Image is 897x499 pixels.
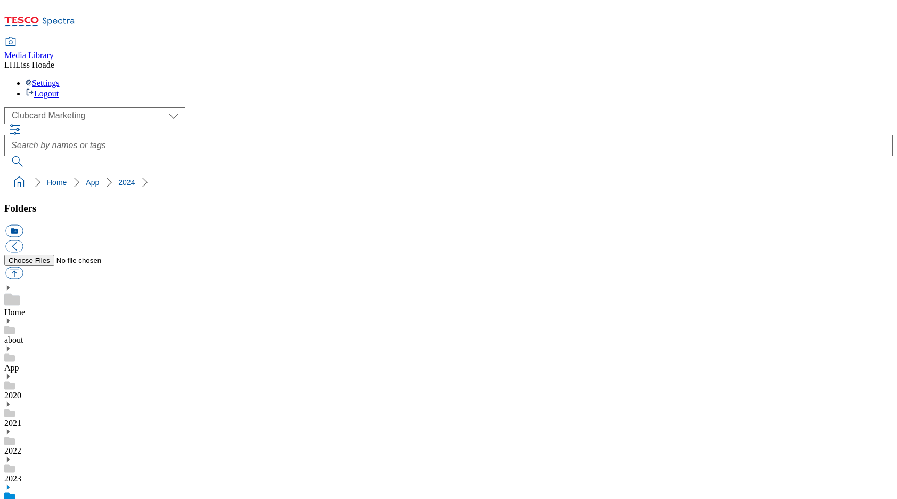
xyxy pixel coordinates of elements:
[4,203,893,214] h3: Folders
[4,38,54,60] a: Media Library
[26,89,59,98] a: Logout
[47,178,67,187] a: Home
[4,363,19,372] a: App
[4,391,21,400] a: 2020
[4,474,21,483] a: 2023
[4,60,15,69] span: LH
[118,178,135,187] a: 2024
[11,174,28,191] a: home
[4,446,21,455] a: 2022
[4,172,893,192] nav: breadcrumb
[4,335,23,344] a: about
[4,418,21,428] a: 2021
[86,178,99,187] a: App
[15,60,54,69] span: Liss Hoade
[4,308,25,317] a: Home
[4,135,893,156] input: Search by names or tags
[26,78,60,87] a: Settings
[4,51,54,60] span: Media Library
